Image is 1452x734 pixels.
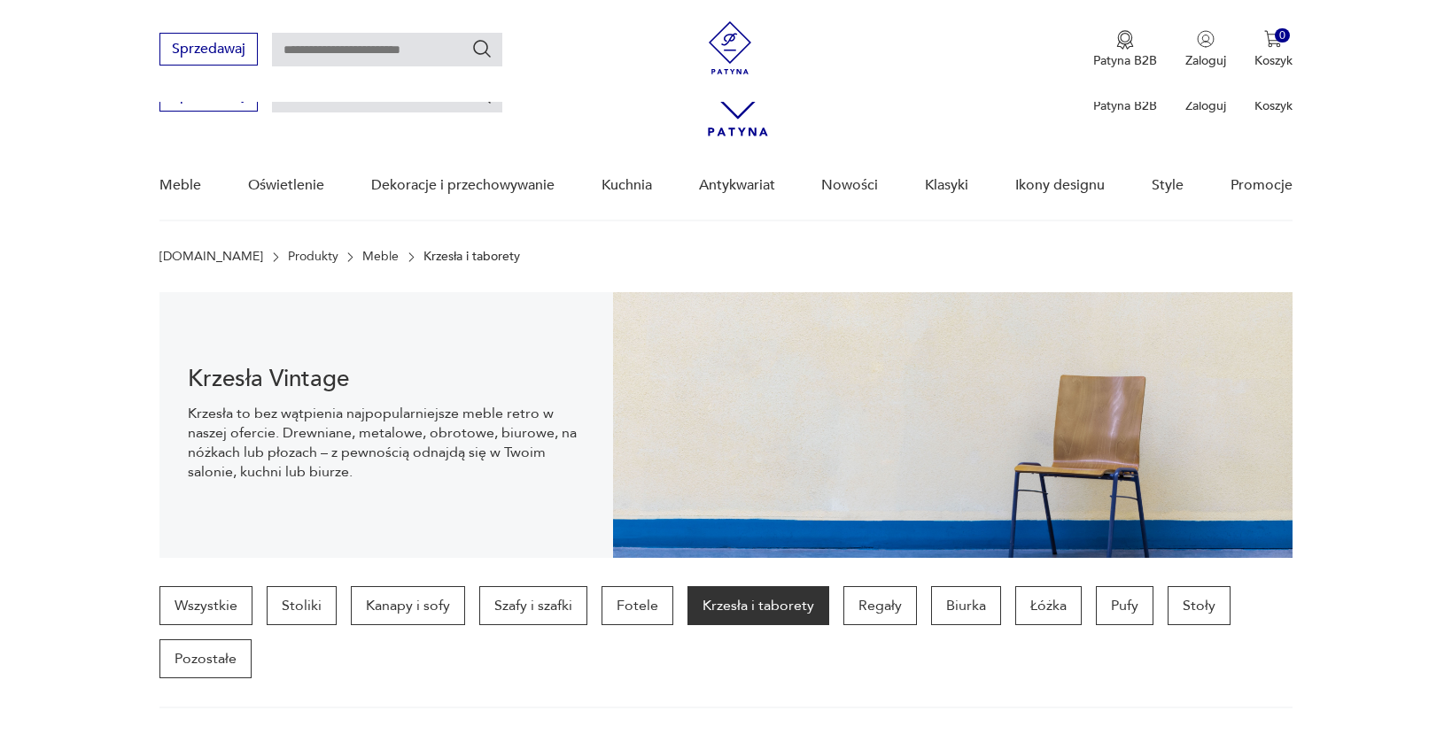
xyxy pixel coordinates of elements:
[1254,30,1293,69] button: 0Koszyk
[602,151,652,220] a: Kuchnia
[1185,52,1226,69] p: Zaloguj
[1185,97,1226,114] p: Zaloguj
[351,586,465,625] a: Kanapy i sofy
[1093,30,1157,69] button: Patyna B2B
[159,33,258,66] button: Sprzedawaj
[1015,586,1082,625] a: Łóżka
[1093,30,1157,69] a: Ikona medaluPatyna B2B
[288,250,338,264] a: Produkty
[471,38,493,59] button: Szukaj
[1093,52,1157,69] p: Patyna B2B
[159,90,258,103] a: Sprzedawaj
[703,21,757,74] img: Patyna - sklep z meblami i dekoracjami vintage
[1015,151,1105,220] a: Ikony designu
[371,151,555,220] a: Dekoracje i przechowywanie
[613,292,1293,558] img: bc88ca9a7f9d98aff7d4658ec262dcea.jpg
[931,586,1001,625] a: Biurka
[1185,30,1226,69] button: Zaloguj
[1254,52,1293,69] p: Koszyk
[1197,30,1215,48] img: Ikonka użytkownika
[1096,586,1153,625] a: Pufy
[362,250,399,264] a: Meble
[159,44,258,57] a: Sprzedawaj
[1254,97,1293,114] p: Koszyk
[248,151,324,220] a: Oświetlenie
[1093,97,1157,114] p: Patyna B2B
[1168,586,1231,625] a: Stoły
[267,586,337,625] a: Stoliki
[1116,30,1134,50] img: Ikona medalu
[188,368,584,390] h1: Krzesła Vintage
[821,151,878,220] a: Nowości
[1152,151,1184,220] a: Style
[687,586,829,625] a: Krzesła i taborety
[1264,30,1282,48] img: Ikona koszyka
[1231,151,1293,220] a: Promocje
[1275,28,1290,43] div: 0
[159,586,252,625] a: Wszystkie
[159,151,201,220] a: Meble
[159,639,252,678] a: Pozostałe
[479,586,587,625] a: Szafy i szafki
[699,151,775,220] a: Antykwariat
[159,250,263,264] a: [DOMAIN_NAME]
[423,250,520,264] p: Krzesła i taborety
[188,404,584,482] p: Krzesła to bez wątpienia najpopularniejsze meble retro w naszej ofercie. Drewniane, metalowe, obr...
[925,151,968,220] a: Klasyki
[843,586,917,625] a: Regały
[602,586,673,625] a: Fotele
